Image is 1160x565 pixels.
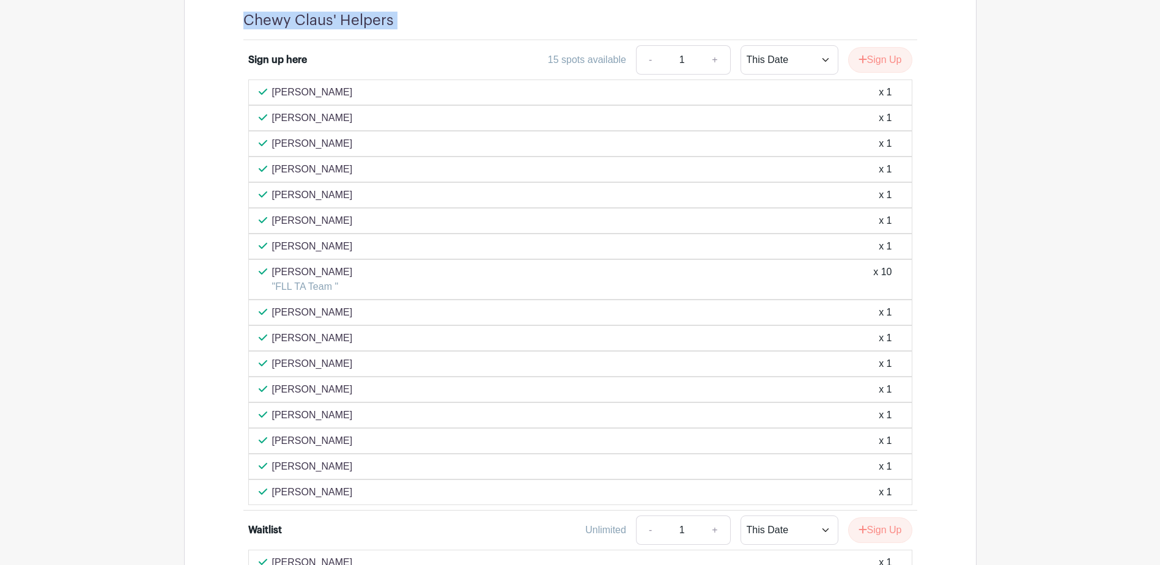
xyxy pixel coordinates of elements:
[700,45,730,75] a: +
[272,485,353,500] p: [PERSON_NAME]
[272,408,353,423] p: [PERSON_NAME]
[248,53,307,67] div: Sign up here
[879,188,892,202] div: x 1
[243,12,394,29] h4: Chewy Claus' Helpers
[272,213,353,228] p: [PERSON_NAME]
[879,239,892,254] div: x 1
[879,382,892,397] div: x 1
[879,485,892,500] div: x 1
[879,331,892,345] div: x 1
[879,213,892,228] div: x 1
[879,408,892,423] div: x 1
[272,279,353,294] p: "FLL TA Team "
[700,515,730,545] a: +
[272,85,353,100] p: [PERSON_NAME]
[848,47,912,73] button: Sign Up
[879,356,892,371] div: x 1
[272,111,353,125] p: [PERSON_NAME]
[272,136,353,151] p: [PERSON_NAME]
[879,136,892,151] div: x 1
[879,434,892,448] div: x 1
[272,434,353,448] p: [PERSON_NAME]
[248,523,282,537] div: Waitlist
[879,305,892,320] div: x 1
[272,382,353,397] p: [PERSON_NAME]
[848,517,912,543] button: Sign Up
[272,305,353,320] p: [PERSON_NAME]
[879,111,892,125] div: x 1
[272,356,353,371] p: [PERSON_NAME]
[272,162,353,177] p: [PERSON_NAME]
[272,331,353,345] p: [PERSON_NAME]
[873,265,892,294] div: x 10
[548,53,626,67] div: 15 spots available
[879,162,892,177] div: x 1
[272,239,353,254] p: [PERSON_NAME]
[585,523,626,537] div: Unlimited
[636,515,664,545] a: -
[636,45,664,75] a: -
[272,459,353,474] p: [PERSON_NAME]
[272,188,353,202] p: [PERSON_NAME]
[272,265,353,279] p: [PERSON_NAME]
[879,459,892,474] div: x 1
[879,85,892,100] div: x 1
